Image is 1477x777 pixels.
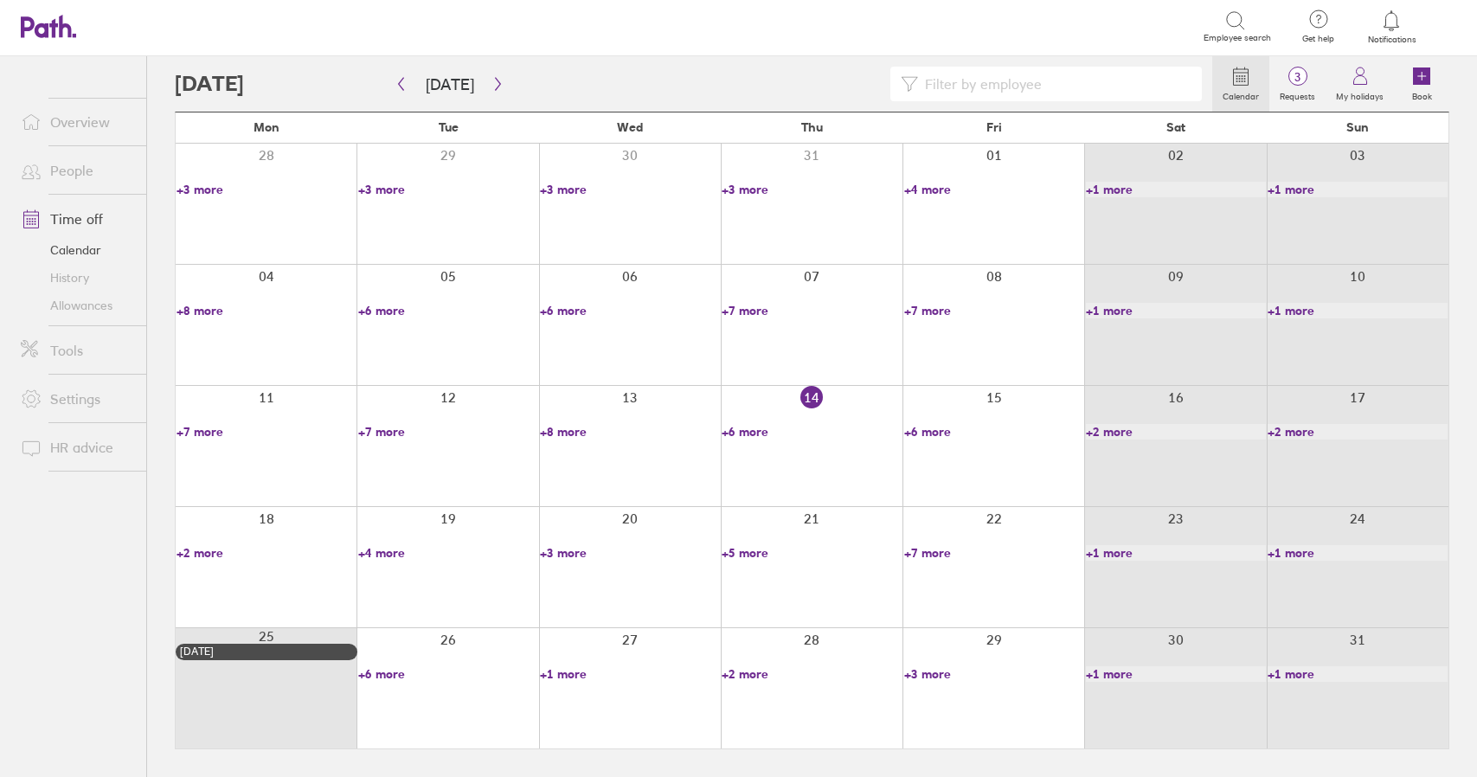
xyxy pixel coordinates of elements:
[1269,87,1326,102] label: Requests
[7,264,146,292] a: History
[1166,120,1185,134] span: Sat
[439,120,459,134] span: Tue
[722,182,902,197] a: +3 more
[177,303,356,318] a: +8 more
[7,202,146,236] a: Time off
[7,382,146,416] a: Settings
[1290,34,1346,44] span: Get help
[177,545,356,561] a: +2 more
[7,430,146,465] a: HR advice
[540,303,720,318] a: +6 more
[1268,182,1448,197] a: +1 more
[1326,56,1394,112] a: My holidays
[540,182,720,197] a: +3 more
[617,120,643,134] span: Wed
[904,424,1084,440] a: +6 more
[540,545,720,561] a: +3 more
[177,182,356,197] a: +3 more
[986,120,1002,134] span: Fri
[7,292,146,319] a: Allowances
[1212,87,1269,102] label: Calendar
[1269,56,1326,112] a: 3Requests
[540,666,720,682] a: +1 more
[904,666,1084,682] a: +3 more
[412,70,488,99] button: [DATE]
[722,666,902,682] a: +2 more
[904,303,1084,318] a: +7 more
[1364,9,1420,45] a: Notifications
[904,545,1084,561] a: +7 more
[904,182,1084,197] a: +4 more
[722,424,902,440] a: +6 more
[801,120,823,134] span: Thu
[1086,303,1266,318] a: +1 more
[722,545,902,561] a: +5 more
[918,67,1191,100] input: Filter by employee
[540,424,720,440] a: +8 more
[7,105,146,139] a: Overview
[1268,666,1448,682] a: +1 more
[1086,424,1266,440] a: +2 more
[7,236,146,264] a: Calendar
[1346,120,1369,134] span: Sun
[1402,87,1442,102] label: Book
[358,303,538,318] a: +6 more
[1204,33,1271,43] span: Employee search
[722,303,902,318] a: +7 more
[1086,666,1266,682] a: +1 more
[1086,545,1266,561] a: +1 more
[1268,545,1448,561] a: +1 more
[1269,70,1326,84] span: 3
[358,182,538,197] a: +3 more
[1326,87,1394,102] label: My holidays
[1268,424,1448,440] a: +2 more
[1394,56,1449,112] a: Book
[1086,182,1266,197] a: +1 more
[7,153,146,188] a: People
[177,424,356,440] a: +7 more
[7,333,146,368] a: Tools
[358,545,538,561] a: +4 more
[358,666,538,682] a: +6 more
[1364,35,1420,45] span: Notifications
[1212,56,1269,112] a: Calendar
[358,424,538,440] a: +7 more
[1268,303,1448,318] a: +1 more
[254,120,279,134] span: Mon
[194,18,238,34] div: Search
[180,645,353,658] div: [DATE]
